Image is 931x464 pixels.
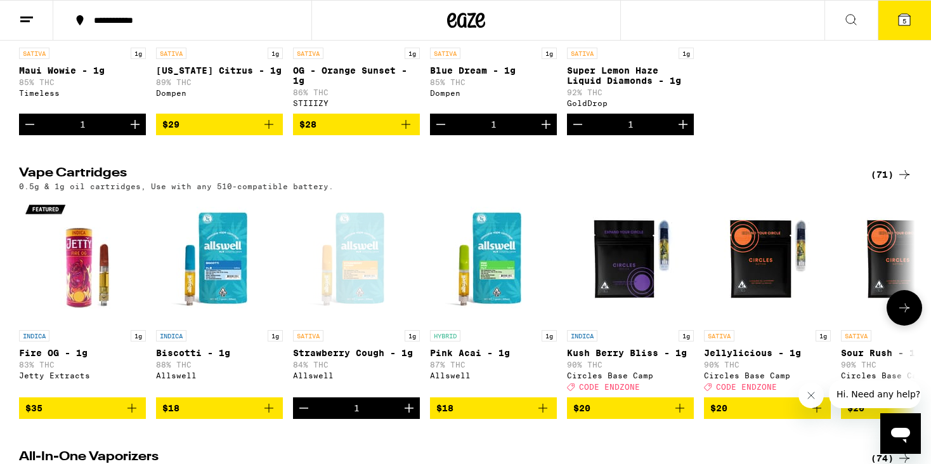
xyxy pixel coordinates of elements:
button: Decrement [567,114,589,135]
div: Timeless [19,89,146,97]
p: Biscotti - 1g [156,348,283,358]
button: Decrement [293,397,315,419]
span: $29 [162,119,179,129]
div: GoldDrop [567,99,694,107]
p: 0.5g & 1g oil cartridges, Use with any 510-compatible battery. [19,182,334,190]
div: Circles Base Camp [704,371,831,380]
button: Add to bag [567,397,694,419]
button: Add to bag [293,114,420,135]
img: Jetty Extracts - Fire OG - 1g [19,197,146,324]
p: Strawberry Cough - 1g [293,348,420,358]
button: Increment [535,114,557,135]
p: 1g [679,48,694,59]
p: 1g [268,48,283,59]
p: 92% THC [567,88,694,96]
p: Kush Berry Bliss - 1g [567,348,694,358]
p: 90% THC [704,361,831,369]
p: Blue Dream - 1g [430,65,557,76]
p: 84% THC [293,361,420,369]
p: SATIVA [19,48,49,59]
iframe: Button to launch messaging window [880,413,921,454]
p: 1g [405,330,420,341]
span: $35 [25,403,42,413]
p: SATIVA [704,330,734,341]
p: Fire OG - 1g [19,348,146,358]
p: Pink Acai - 1g [430,348,557,358]
a: Open page for Kush Berry Bliss - 1g from Circles Base Camp [567,197,694,397]
a: Open page for Biscotti - 1g from Allswell [156,197,283,397]
p: SATIVA [156,48,186,59]
button: Decrement [19,114,41,135]
img: Circles Base Camp - Kush Berry Bliss - 1g [567,197,694,324]
span: CODE ENDZONE [579,383,640,391]
p: 86% THC [293,88,420,96]
button: Increment [124,114,146,135]
span: $20 [847,403,864,413]
img: Circles Base Camp - Jellylicious - 1g [704,197,831,324]
p: 90% THC [567,361,694,369]
p: 89% THC [156,78,283,86]
p: SATIVA [430,48,460,59]
div: 1 [491,119,497,129]
div: Jetty Extracts [19,371,146,380]
a: (71) [871,167,912,182]
button: Add to bag [430,397,557,419]
button: Add to bag [19,397,146,419]
p: SATIVA [841,330,871,341]
div: 1 [80,119,86,129]
div: 1 [354,403,360,413]
p: 1g [816,330,831,341]
div: Dompen [430,89,557,97]
img: Allswell - Pink Acai - 1g [430,197,557,324]
p: 1g [679,330,694,341]
p: HYBRID [430,330,460,341]
button: Increment [398,397,420,419]
iframe: Close message [798,383,824,408]
p: Maui Wowie - 1g [19,65,146,76]
p: 85% THC [19,78,146,86]
div: 1 [628,119,634,129]
a: Open page for Jellylicious - 1g from Circles Base Camp [704,197,831,397]
div: Allswell [430,371,557,380]
p: Super Lemon Haze Liquid Diamonds - 1g [567,65,694,86]
p: INDICA [567,330,597,341]
a: Open page for Pink Acai - 1g from Allswell [430,197,557,397]
button: Decrement [430,114,452,135]
button: Increment [672,114,694,135]
p: 1g [131,330,146,341]
p: 1g [268,330,283,341]
p: 85% THC [430,78,557,86]
p: 1g [131,48,146,59]
div: Allswell [293,371,420,380]
p: 83% THC [19,361,146,369]
div: STIIIZY [293,99,420,107]
button: Add to bag [704,397,831,419]
span: $28 [299,119,316,129]
span: $20 [573,403,590,413]
p: INDICA [19,330,49,341]
p: 88% THC [156,361,283,369]
button: 5 [878,1,931,40]
p: SATIVA [293,48,323,59]
p: 1g [405,48,420,59]
p: SATIVA [293,330,323,341]
p: Jellylicious - 1g [704,348,831,358]
span: 5 [902,17,906,25]
button: Add to bag [156,397,283,419]
span: CODE ENDZONE [716,383,777,391]
p: 87% THC [430,361,557,369]
p: SATIVA [567,48,597,59]
span: $18 [436,403,453,413]
p: INDICA [156,330,186,341]
img: Allswell - Biscotti - 1g [156,197,283,324]
span: $20 [710,403,727,413]
a: Open page for Strawberry Cough - 1g from Allswell [293,197,420,397]
span: $18 [162,403,179,413]
h2: Vape Cartridges [19,167,850,182]
div: Dompen [156,89,283,97]
p: OG - Orange Sunset - 1g [293,65,420,86]
p: [US_STATE] Citrus - 1g [156,65,283,76]
p: 1g [542,48,557,59]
